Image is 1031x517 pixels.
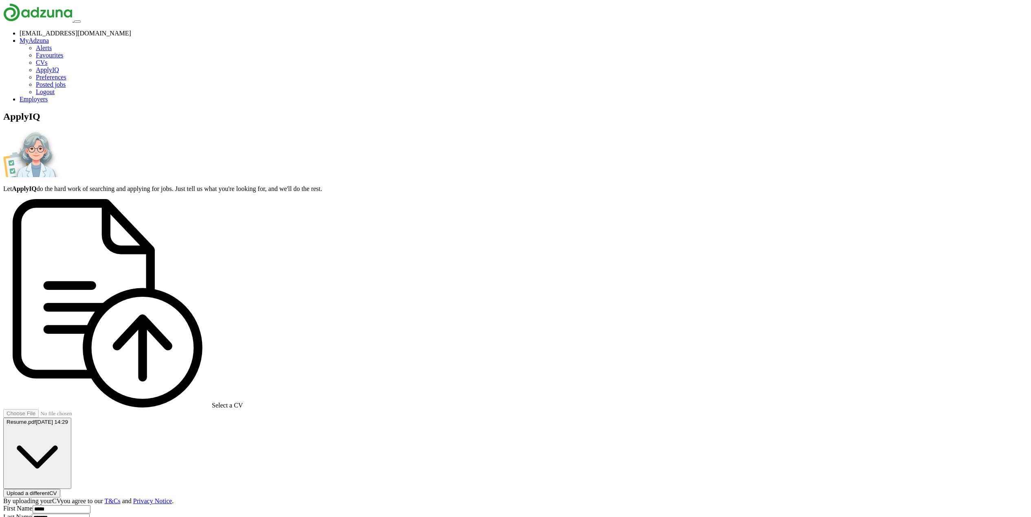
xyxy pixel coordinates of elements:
button: Toggle main navigation menu [74,20,81,23]
img: Adzuna logo [3,3,73,22]
a: T&Cs [105,497,121,504]
a: Alerts [36,44,52,51]
span: Resume.pdf [7,419,36,425]
a: Posted jobs [36,81,66,88]
li: [EMAIL_ADDRESS][DOMAIN_NAME] [20,30,1028,37]
label: First Name [3,505,33,512]
a: Preferences [36,74,66,81]
a: Privacy Notice [133,497,172,504]
span: [DATE] 14:29 [36,419,68,425]
div: By uploading your CV you agree to our and . [3,497,1028,505]
button: Resume.pdf[DATE] 14:29 [3,418,71,489]
a: ApplyIQ [36,66,59,73]
label: Select a CV [212,402,243,409]
h1: ApplyIQ [3,111,1028,122]
a: Favourites [36,52,64,59]
img: CV Icon [3,199,212,407]
a: CVs [36,59,47,66]
a: MyAdzuna [20,37,49,44]
a: Logout [36,88,55,95]
p: Let do the hard work of searching and applying for jobs. Just tell us what you're looking for, an... [3,185,1028,193]
a: Employers [20,96,48,103]
button: Upload a differentCV [3,489,60,497]
strong: ApplyIQ [12,185,36,192]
